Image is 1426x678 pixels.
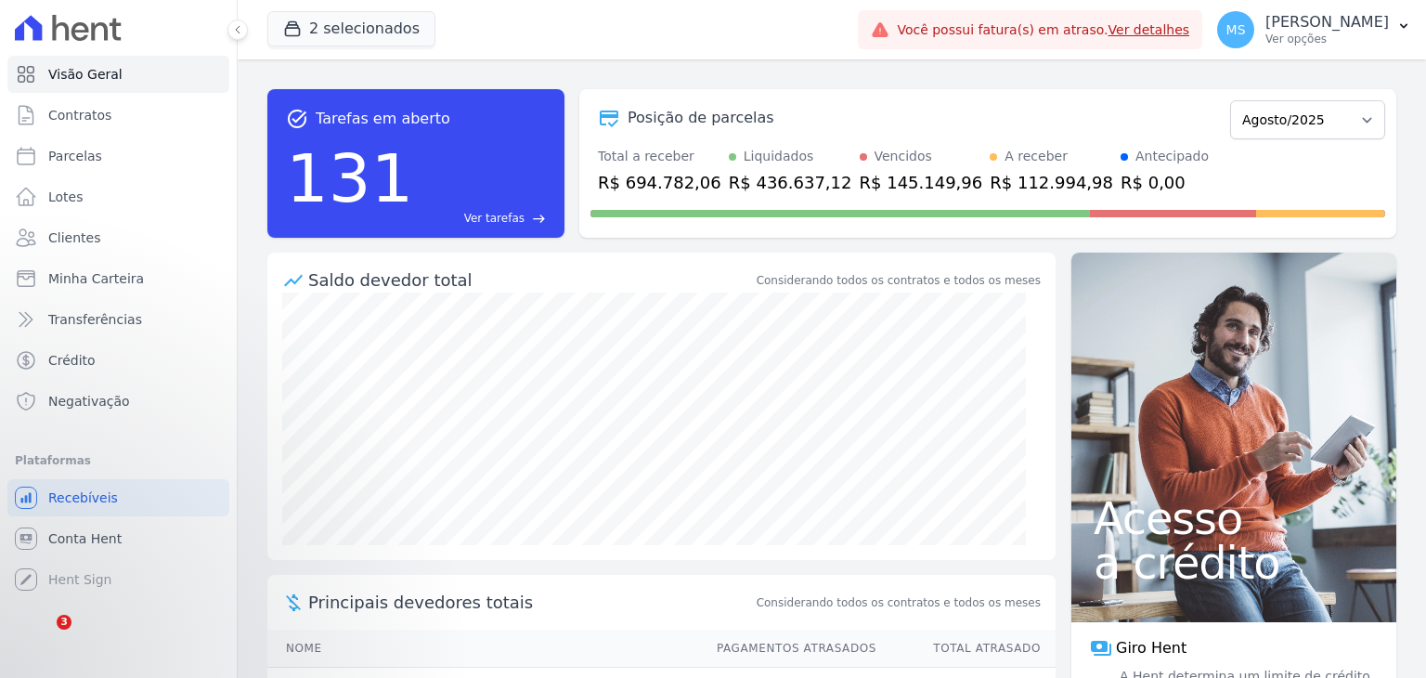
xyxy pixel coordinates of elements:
[1226,23,1246,36] span: MS
[19,615,63,659] iframe: Intercom live chat
[48,147,102,165] span: Parcelas
[7,383,229,420] a: Negativação
[7,301,229,338] a: Transferências
[464,210,525,227] span: Ver tarefas
[7,178,229,215] a: Lotes
[308,590,753,615] span: Principais devedores totais
[48,106,111,124] span: Contratos
[744,147,814,166] div: Liquidados
[267,11,435,46] button: 2 selecionados
[1094,496,1374,541] span: Acesso
[1121,170,1209,195] div: R$ 0,00
[875,147,932,166] div: Vencidos
[699,630,877,668] th: Pagamentos Atrasados
[7,520,229,557] a: Conta Hent
[267,630,699,668] th: Nome
[14,498,385,628] iframe: Intercom notifications mensagem
[860,170,983,195] div: R$ 145.149,96
[598,170,721,195] div: R$ 694.782,06
[57,615,71,630] span: 3
[7,219,229,256] a: Clientes
[1135,147,1209,166] div: Antecipado
[877,630,1056,668] th: Total Atrasado
[1116,637,1186,659] span: Giro Hent
[308,267,753,293] div: Saldo devedor total
[48,489,118,507] span: Recebíveis
[48,228,100,247] span: Clientes
[316,108,450,130] span: Tarefas em aberto
[7,56,229,93] a: Visão Geral
[1094,541,1374,585] span: a crédito
[757,594,1041,611] span: Considerando todos os contratos e todos os meses
[532,212,546,226] span: east
[897,20,1189,40] span: Você possui fatura(s) em atraso.
[990,170,1113,195] div: R$ 112.994,98
[48,392,130,411] span: Negativação
[1265,13,1389,32] p: [PERSON_NAME]
[48,188,84,206] span: Lotes
[7,260,229,297] a: Minha Carteira
[1005,147,1068,166] div: A receber
[7,97,229,134] a: Contratos
[628,107,774,129] div: Posição de parcelas
[598,147,721,166] div: Total a receber
[7,137,229,175] a: Parcelas
[48,310,142,329] span: Transferências
[1202,4,1426,56] button: MS [PERSON_NAME] Ver opções
[48,269,144,288] span: Minha Carteira
[7,479,229,516] a: Recebíveis
[729,170,852,195] div: R$ 436.637,12
[421,210,546,227] a: Ver tarefas east
[48,351,96,370] span: Crédito
[7,342,229,379] a: Crédito
[48,65,123,84] span: Visão Geral
[15,450,222,472] div: Plataformas
[757,272,1041,289] div: Considerando todos os contratos e todos os meses
[286,130,413,227] div: 131
[286,108,308,130] span: task_alt
[1265,32,1389,46] p: Ver opções
[1108,22,1190,37] a: Ver detalhes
